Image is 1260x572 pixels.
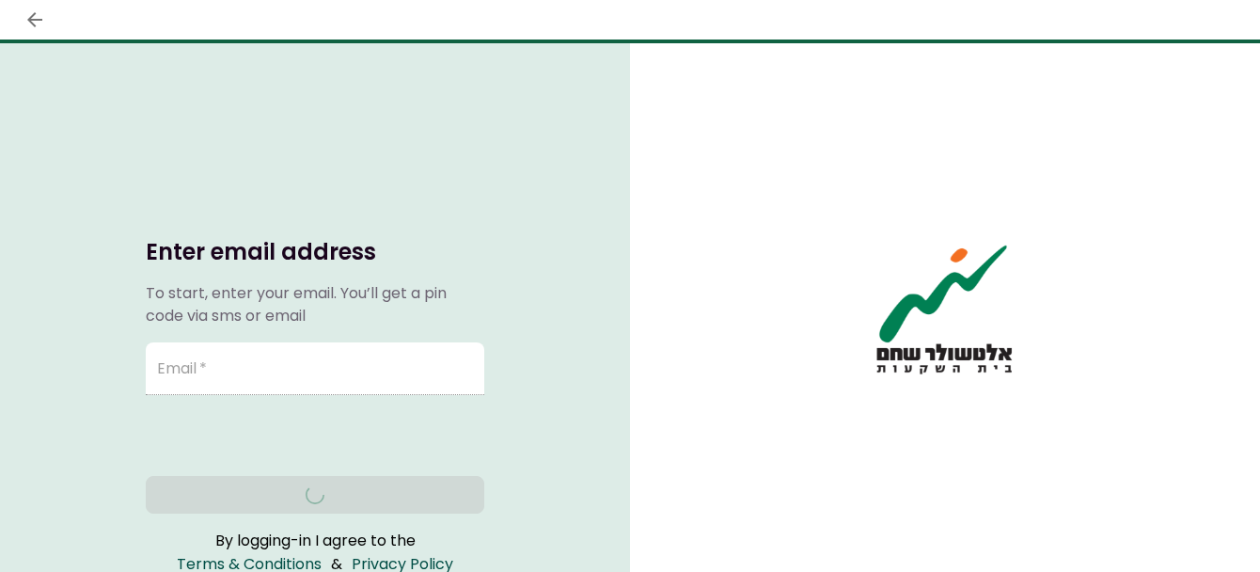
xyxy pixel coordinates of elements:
[146,237,484,267] h1: Enter email address
[146,282,484,327] div: To start, enter your email. You’ll get a pin code via sms or email
[19,4,51,36] button: back
[146,529,484,552] div: By logging-in I agree to the
[864,240,1025,376] img: AIO logo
